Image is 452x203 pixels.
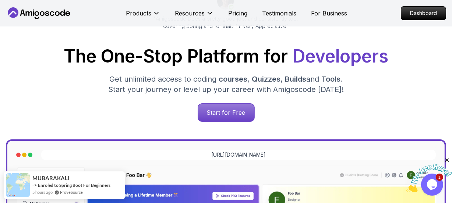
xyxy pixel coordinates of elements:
img: provesource social proof notification image [6,173,30,197]
a: ProveSource [60,189,83,195]
span: Builds [285,75,306,83]
a: Testimonials [262,9,296,18]
span: 5 hours ago [32,189,53,195]
span: Tools [321,75,340,83]
a: Enroled to Spring Boot For Beginners [38,182,110,188]
p: Products [126,9,151,18]
p: Resources [175,9,205,18]
p: Get unlimited access to coding , , and . Start your journey or level up your career with Amigosco... [102,74,350,95]
iframe: chat widget [406,157,452,192]
h1: The One-Stop Platform for [6,47,446,65]
span: courses [219,75,247,83]
span: -> [32,182,37,188]
a: Dashboard [401,6,446,20]
a: Pricing [228,9,247,18]
span: MUBARAKALI [32,175,70,181]
p: Dashboard [401,7,446,20]
a: For Business [311,9,347,18]
span: Developers [292,45,388,67]
a: Start for Free [198,103,255,122]
button: Products [126,9,160,24]
a: [URL][DOMAIN_NAME] [211,151,266,159]
span: Quizzes [252,75,280,83]
button: Resources [175,9,213,24]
